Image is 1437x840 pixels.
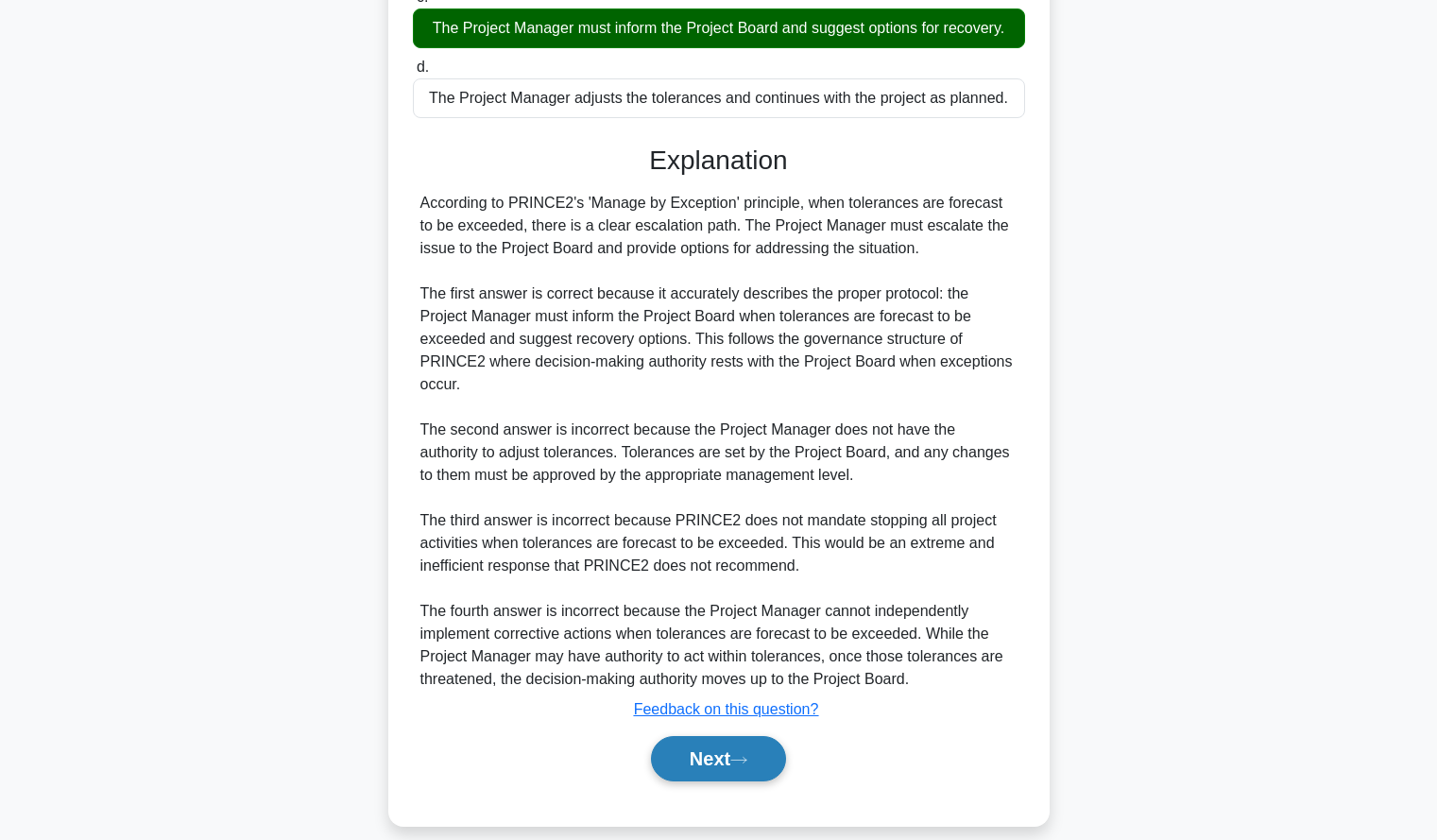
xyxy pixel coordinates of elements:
a: Feedback on this question? [634,701,819,717]
h3: Explanation [424,145,1014,177]
button: Next [651,736,786,781]
div: The Project Manager must inform the Project Board and suggest options for recovery. [413,9,1025,48]
span: d. [417,59,429,75]
div: According to PRINCE2's 'Manage by Exception' principle, when tolerances are forecast to be exceed... [420,192,1018,691]
div: The Project Manager adjusts the tolerances and continues with the project as planned. [413,78,1025,118]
